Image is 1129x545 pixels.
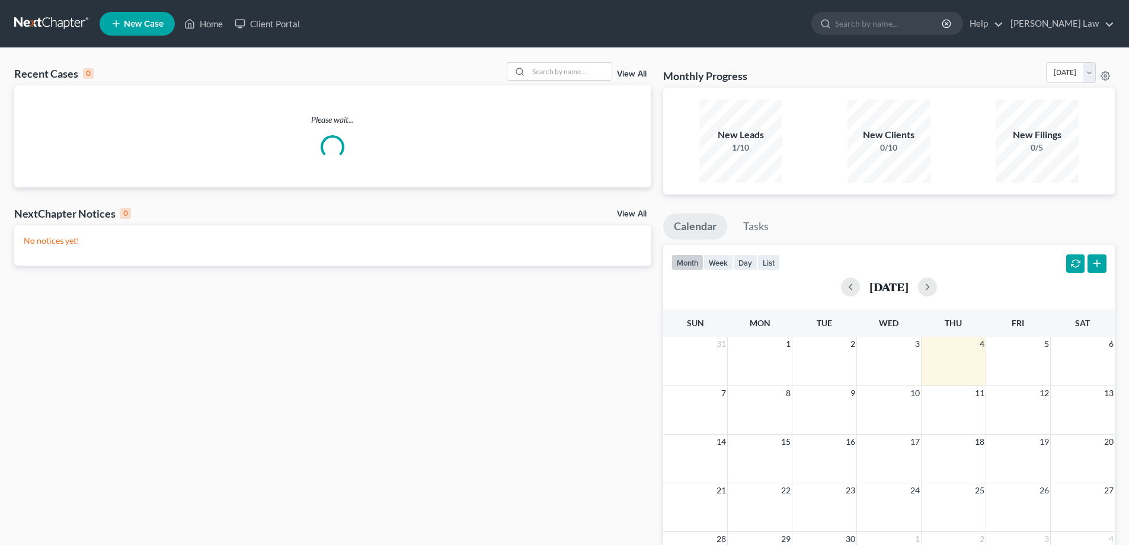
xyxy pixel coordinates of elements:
[671,254,703,270] button: month
[974,386,986,400] span: 11
[715,337,727,351] span: 31
[996,142,1079,154] div: 0/5
[869,281,909,293] h2: [DATE]
[849,337,856,351] span: 2
[720,386,727,400] span: 7
[757,254,780,270] button: list
[817,318,832,328] span: Tue
[229,13,306,34] a: Client Portal
[663,213,727,240] a: Calendar
[974,483,986,498] span: 25
[1038,483,1050,498] span: 26
[1012,318,1024,328] span: Fri
[879,318,898,328] span: Wed
[909,483,921,498] span: 24
[24,235,642,247] p: No notices yet!
[845,483,856,498] span: 23
[733,213,779,240] a: Tasks
[914,337,921,351] span: 3
[124,20,164,28] span: New Case
[1043,337,1050,351] span: 5
[909,386,921,400] span: 10
[529,63,612,80] input: Search by name...
[178,13,229,34] a: Home
[715,435,727,449] span: 14
[974,435,986,449] span: 18
[780,483,792,498] span: 22
[83,68,94,79] div: 0
[964,13,1003,34] a: Help
[617,210,647,218] a: View All
[1038,386,1050,400] span: 12
[849,386,856,400] span: 9
[847,142,930,154] div: 0/10
[1005,13,1114,34] a: [PERSON_NAME] Law
[750,318,770,328] span: Mon
[703,254,733,270] button: week
[1103,435,1115,449] span: 20
[699,142,782,154] div: 1/10
[120,208,131,219] div: 0
[785,386,792,400] span: 8
[617,70,647,78] a: View All
[14,66,94,81] div: Recent Cases
[1103,386,1115,400] span: 13
[909,435,921,449] span: 17
[663,69,747,83] h3: Monthly Progress
[687,318,704,328] span: Sun
[733,254,757,270] button: day
[699,128,782,142] div: New Leads
[780,435,792,449] span: 15
[978,337,986,351] span: 4
[785,337,792,351] span: 1
[14,206,131,221] div: NextChapter Notices
[945,318,962,328] span: Thu
[1108,337,1115,351] span: 6
[1075,318,1090,328] span: Sat
[1103,483,1115,498] span: 27
[1038,435,1050,449] span: 19
[845,435,856,449] span: 16
[835,12,944,34] input: Search by name...
[847,128,930,142] div: New Clients
[14,114,651,126] p: Please wait...
[715,483,727,498] span: 21
[996,128,1079,142] div: New Filings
